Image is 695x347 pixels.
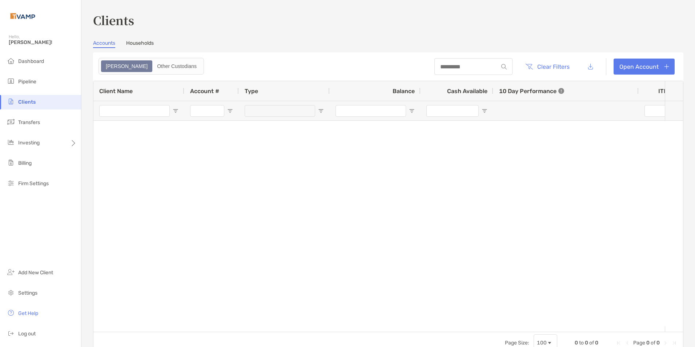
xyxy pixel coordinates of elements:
[18,79,36,85] span: Pipeline
[651,340,655,346] span: of
[7,158,15,167] img: billing icon
[579,340,584,346] span: to
[245,88,258,95] span: Type
[99,88,133,95] span: Client Name
[7,138,15,147] img: investing icon
[616,340,622,346] div: First Page
[93,12,683,28] h3: Clients
[658,88,676,95] div: ITD
[426,105,479,117] input: Cash Available Filter Input
[671,340,677,346] div: Last Page
[7,77,15,85] img: pipeline icon
[447,88,487,95] span: Cash Available
[393,88,415,95] span: Balance
[624,340,630,346] div: Previous Page
[18,290,37,296] span: Settings
[318,108,324,114] button: Open Filter Menu
[656,340,660,346] span: 0
[409,108,415,114] button: Open Filter Menu
[537,340,547,346] div: 100
[7,179,15,187] img: firm-settings icon
[173,108,178,114] button: Open Filter Menu
[227,108,233,114] button: Open Filter Menu
[646,340,650,346] span: 0
[190,88,219,95] span: Account #
[190,105,224,117] input: Account # Filter Input
[7,56,15,65] img: dashboard icon
[663,340,668,346] div: Next Page
[126,40,154,48] a: Households
[18,270,53,276] span: Add New Client
[575,340,578,346] span: 0
[99,105,170,117] input: Client Name Filter Input
[520,59,575,75] button: Clear Filters
[93,40,115,48] a: Accounts
[7,329,15,338] img: logout icon
[644,105,668,117] input: ITD Filter Input
[595,340,598,346] span: 0
[7,268,15,276] img: add_new_client icon
[614,59,675,75] a: Open Account
[585,340,588,346] span: 0
[499,81,564,101] div: 10 Day Performance
[18,160,32,166] span: Billing
[7,117,15,126] img: transfers icon
[18,140,40,146] span: Investing
[505,340,529,346] div: Page Size:
[153,61,201,71] div: Other Custodians
[18,180,49,187] span: Firm Settings
[18,58,44,64] span: Dashboard
[7,97,15,106] img: clients icon
[482,108,487,114] button: Open Filter Menu
[18,119,40,125] span: Transfers
[501,64,507,69] img: input icon
[18,310,38,316] span: Get Help
[9,39,77,45] span: [PERSON_NAME]!
[589,340,594,346] span: of
[7,288,15,297] img: settings icon
[102,61,152,71] div: Zoe
[7,308,15,317] img: get-help icon
[99,58,204,75] div: segmented control
[336,105,406,117] input: Balance Filter Input
[18,331,36,337] span: Log out
[633,340,645,346] span: Page
[18,99,36,105] span: Clients
[9,3,37,29] img: Zoe Logo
